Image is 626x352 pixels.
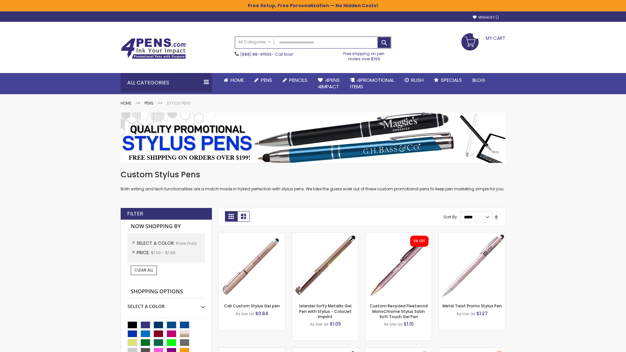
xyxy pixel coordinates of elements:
[443,214,457,220] label: Sort By
[337,49,392,62] div: Free shipping on pen orders over $199
[439,232,505,238] a: Metal Twist Promo Stylus Pen-Rose gold
[121,73,212,93] div: All Categories
[411,77,424,83] span: Rush
[240,51,293,57] span: - Call Now!
[134,267,153,273] span: Clear All
[399,73,429,87] a: Rush
[292,232,358,238] a: Islander Softy Metallic Gel Pen with Stylus - ColorJet Imprint-Rose Gold
[231,77,244,83] span: Home
[225,211,237,222] strong: Grid
[292,232,358,299] img: Islander Softy Metallic Gel Pen with Stylus - ColorJet Imprint-Rose Gold
[131,266,157,275] a: Clear All
[318,77,340,90] span: 4Pens 4impact
[313,73,345,94] a: 4Pens4impact
[167,100,191,106] strong: Stylus Pens
[439,232,505,299] img: Metal Twist Promo Stylus Pen-Rose gold
[467,73,490,87] a: Blog
[127,210,143,217] strong: Filter
[384,321,403,327] span: As low as
[127,285,205,299] strong: Shopping Options
[441,77,462,83] span: Specials
[255,310,268,317] span: $0.84
[442,303,502,309] a: Metal Twist Promo Stylus Pen
[249,73,277,87] a: Pens
[218,73,249,87] a: Home
[261,77,272,83] span: Pens
[413,239,425,243] div: 5% OFF
[345,73,399,94] a: 4PROMOTIONALITEMS
[473,15,499,20] a: Wishlist
[219,232,285,299] img: Cali Custom Stylus Gel pen-Rose Gold
[121,38,186,59] img: 4Pens Custom Pens and Promotional Products
[365,232,432,238] a: Custom Recycled Fleetwood MonoChrome Stylus Satin Soft Touch Gel Pen-Rose Gold
[289,77,307,83] span: Pencils
[404,321,414,327] span: $1.10
[127,299,205,310] div: Select A Color
[330,321,341,327] span: $1.05
[238,39,271,45] span: All Categories
[121,169,505,192] div: Both writing and tech functionalities are a match made in hybrid perfection with stylus pens. We ...
[456,311,475,316] span: As low as
[137,249,151,256] span: Price
[219,232,285,238] a: Cali Custom Stylus Gel pen-Rose Gold
[429,73,467,87] a: Specials
[224,303,280,309] a: Cali Custom Stylus Gel pen
[476,310,488,317] span: $1.27
[144,100,154,106] a: Pens
[235,311,254,316] span: As low as
[299,303,351,319] a: Islander Softy Metallic Gel Pen with Stylus - ColorJet Imprint
[240,51,272,57] a: (888) 88-4PENS
[127,220,205,233] strong: Now Shopping by
[121,112,505,163] img: Stylus Pens
[121,100,131,106] a: Home
[310,321,329,327] span: As low as
[472,77,485,83] span: Blog
[137,240,176,246] span: Select A Color
[235,37,274,48] a: All Categories
[365,232,432,299] img: Custom Recycled Fleetwood MonoChrome Stylus Satin Soft Touch Gel Pen-Rose Gold
[176,241,197,246] span: Rose Gold
[151,250,175,256] span: $1.00 - $1.99
[350,77,394,90] span: 4PROMOTIONAL ITEMS
[370,303,428,319] a: Custom Recycled Fleetwood MonoChrome Stylus Satin Soft Touch Gel Pen
[277,73,313,87] a: Pencils
[121,169,505,180] h1: Custom Stylus Pens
